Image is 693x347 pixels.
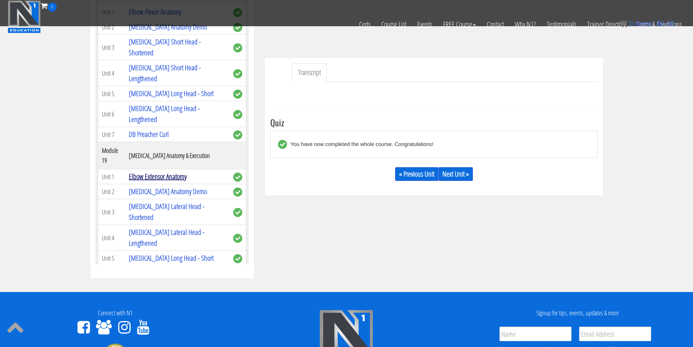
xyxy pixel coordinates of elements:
th: [MEDICAL_DATA] Anatomy & Execution [125,142,229,169]
bdi: 0.00 [657,20,675,28]
span: complete [233,254,242,263]
span: items: [635,20,654,28]
input: Name [499,327,571,341]
a: Transcript [292,63,327,82]
a: [MEDICAL_DATA] Long Head - Lengthened [129,103,200,124]
a: [MEDICAL_DATA] Short Head - Lengthened [129,63,201,83]
span: complete [233,43,242,52]
span: complete [233,208,242,217]
h4: Connect with N1 [5,309,226,317]
td: Unit 1 [98,169,125,184]
a: Events [412,12,438,37]
span: 0 [48,3,57,12]
a: Elbow Extensor Anatomy [129,171,187,181]
a: Testimonials [541,12,582,37]
span: complete [233,69,242,78]
span: complete [233,188,242,197]
a: Terms & Conditions [631,12,687,37]
h3: Quiz [270,118,598,127]
a: Certs [354,12,376,37]
a: Contact [481,12,509,37]
td: Unit 4 [98,225,125,251]
a: 0 [41,1,57,11]
div: You have now completed the whole course. Congratulations! [287,140,434,149]
span: 0 [629,20,633,28]
a: FREE Course [438,12,481,37]
td: Unit 3 [98,199,125,225]
a: 0 items: $0.00 [620,20,675,28]
h4: Signup for tips, events, updates & more [467,309,688,317]
td: Unit 7 [98,127,125,142]
a: Trainer Directory [582,12,631,37]
a: [MEDICAL_DATA] Lateral Head - Shortened [129,201,204,222]
span: complete [233,173,242,182]
a: « Previous Unit [395,167,438,181]
a: [MEDICAL_DATA] Lateral Head - Lengthened [129,227,204,248]
td: Unit 2 [98,184,125,199]
input: Email Address [579,327,651,341]
th: Module 19 [98,142,125,169]
span: complete [233,234,242,243]
a: DB Preacher Curl [129,129,169,139]
img: n1-education [8,0,41,33]
a: Next Unit » [438,167,473,181]
td: Unit 4 [98,60,125,86]
span: complete [233,90,242,99]
td: Unit 5 [98,86,125,101]
span: complete [233,110,242,119]
a: Course List [376,12,412,37]
td: Unit 6 [98,101,125,127]
img: icon11.png [620,20,627,27]
a: [MEDICAL_DATA] Anatomy Demo [129,186,207,196]
td: Unit 3 [98,35,125,60]
a: [MEDICAL_DATA] Long Head - Short [129,88,214,98]
td: Unit 5 [98,251,125,266]
span: complete [233,130,242,139]
a: [MEDICAL_DATA] Long Head - Short [129,253,214,263]
a: Why N1? [509,12,541,37]
span: $ [657,20,661,28]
